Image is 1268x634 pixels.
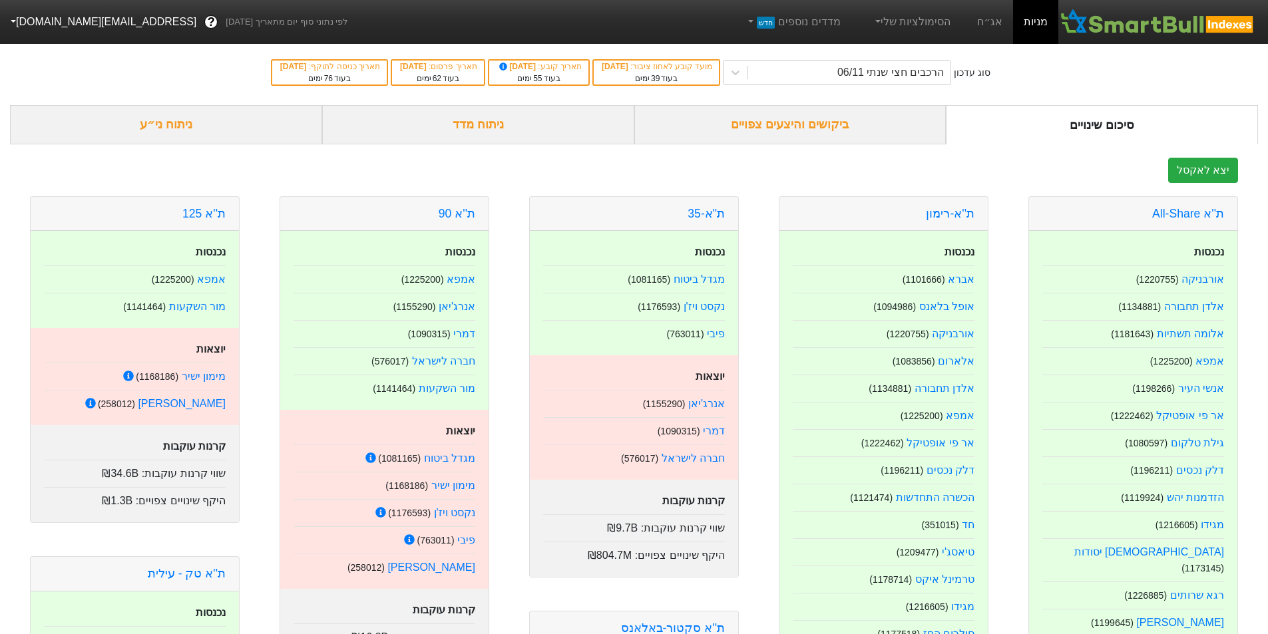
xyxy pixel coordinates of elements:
[946,105,1258,144] div: סיכום שינויים
[373,383,415,394] small: ( 1141464 )
[948,273,974,285] a: אברא
[102,468,138,479] span: ₪34.6B
[226,15,347,29] span: לפי נתוני סוף יום מתאריך [DATE]
[684,301,726,312] a: נקסט ויז'ן
[638,301,680,312] small: ( 1176593 )
[279,73,380,84] div: בעוד ימים
[946,410,974,421] a: אמפא
[1176,464,1224,476] a: דלק נכסים
[1152,207,1224,220] a: ת''א All-Share
[44,460,226,482] div: שווי קרנות עוקבות :
[399,61,477,73] div: תאריך פרסום :
[136,371,178,382] small: ( 1168186 )
[208,13,215,31] span: ?
[182,371,226,382] a: מימון ישיר
[408,329,451,339] small: ( 1090315 )
[945,246,974,257] strong: נכנסות
[867,9,956,35] a: הסימולציות שלי
[588,550,632,561] span: ₪804.7M
[413,604,475,615] strong: קרנות עוקבות
[434,507,476,518] a: נקסט ויז'ן
[439,301,475,312] a: אנרג'יאן
[1201,519,1224,530] a: מגידו
[1164,301,1224,312] a: אלדן תחבורה
[962,519,974,530] a: חד
[607,522,638,534] span: ₪9.7B
[602,62,630,71] span: [DATE]
[533,74,542,83] span: 55
[419,383,475,394] a: מור השקעות
[1130,465,1173,476] small: ( 1196211 )
[1121,492,1163,503] small: ( 1119924 )
[926,207,974,220] a: ת''א-רימון
[621,453,658,464] small: ( 576017 )
[1195,355,1224,367] a: אמפא
[322,105,634,144] div: ניתוח מדד
[445,246,475,257] strong: נכנסות
[662,495,725,506] strong: קרנות עוקבות
[401,274,444,285] small: ( 1225200 )
[399,73,477,84] div: בעוד ימים
[412,355,475,367] a: חברה לישראל
[1150,356,1193,367] small: ( 1225200 )
[893,356,935,367] small: ( 1083856 )
[896,492,974,503] a: הכשרה התחדשות
[378,453,421,464] small: ( 1081165 )
[919,301,974,312] a: אופל בלאנס
[1194,246,1224,257] strong: נכנסות
[371,356,409,367] small: ( 576017 )
[643,398,686,409] small: ( 1155290 )
[600,73,712,84] div: בעוד ימים
[658,426,700,436] small: ( 1090315 )
[740,9,846,35] a: מדדים נוספיםחדש
[903,274,945,285] small: ( 1101666 )
[10,105,322,144] div: ניתוח ני״ע
[696,371,725,382] strong: יוצאות
[347,562,385,573] small: ( 258012 )
[915,573,974,585] a: טרמינל איקס
[1181,563,1224,573] small: ( 1173145 )
[543,514,725,536] div: שווי קרנות עוקבות :
[393,301,436,312] small: ( 1155290 )
[695,246,725,257] strong: נכנסות
[196,246,226,257] strong: נכנסות
[907,437,974,448] a: אר פי אופטיקל
[497,62,538,71] span: [DATE]
[1156,520,1198,530] small: ( 1216605 )
[496,73,582,84] div: בעוד ימים
[707,328,725,339] a: פיבי
[1111,329,1154,339] small: ( 1181643 )
[1170,589,1224,601] a: רגא שרותים
[651,74,660,83] span: 39
[1171,437,1224,448] a: גילת טלקום
[102,495,132,506] span: ₪1.3B
[688,398,725,409] a: אנרג'יאן
[927,464,974,476] a: דלק נכסים
[897,547,939,557] small: ( 1209477 )
[1111,410,1154,421] small: ( 1222462 )
[400,62,429,71] span: [DATE]
[138,398,226,409] a: [PERSON_NAME]
[850,492,893,503] small: ( 1121474 )
[938,355,974,367] a: אלארום
[123,301,166,312] small: ( 1141464 )
[600,61,712,73] div: מועד קובע לאחוז ציבור :
[688,207,725,220] a: ת"א-35
[447,273,475,285] a: אמפא
[543,542,725,563] div: היקף שינויים צפויים :
[1157,328,1224,339] a: אלומה תשתיות
[1156,410,1224,421] a: אר פי אופטיקל
[385,480,428,491] small: ( 1168186 )
[901,410,943,421] small: ( 1225200 )
[431,480,475,491] a: מימון ישיר
[496,61,582,73] div: תאריך קובע :
[703,425,725,436] a: דמרי
[152,274,194,285] small: ( 1225200 )
[869,383,911,394] small: ( 1134881 )
[887,329,929,339] small: ( 1220755 )
[182,207,226,220] a: ת''א 125
[1118,301,1161,312] small: ( 1134881 )
[674,273,725,285] a: מגדל ביטוח
[861,438,904,448] small: ( 1222462 )
[148,567,226,580] a: ת''א טק - עילית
